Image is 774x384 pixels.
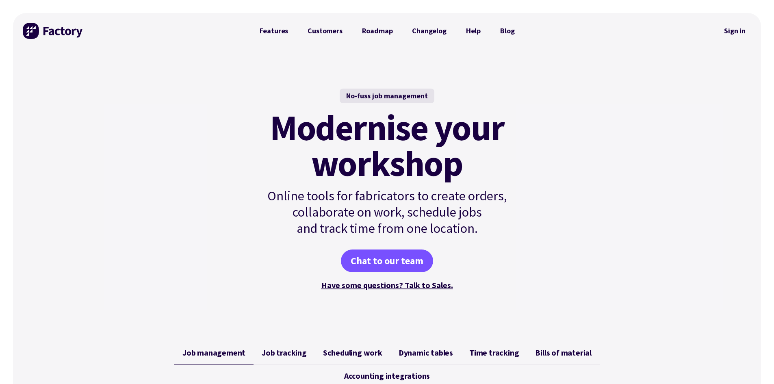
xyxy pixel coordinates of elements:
[250,188,525,236] p: Online tools for fabricators to create orders, collaborate on work, schedule jobs and track time ...
[456,23,490,39] a: Help
[340,89,434,103] div: No-fuss job management
[298,23,352,39] a: Customers
[262,348,307,358] span: Job tracking
[250,23,298,39] a: Features
[23,23,84,39] img: Factory
[344,371,430,381] span: Accounting integrations
[270,110,504,181] mark: Modernise your workshop
[718,22,751,40] nav: Secondary Navigation
[535,348,592,358] span: Bills of material
[321,280,453,290] a: Have some questions? Talk to Sales.
[490,23,524,39] a: Blog
[182,348,245,358] span: Job management
[341,249,433,272] a: Chat to our team
[402,23,456,39] a: Changelog
[718,22,751,40] a: Sign in
[399,348,453,358] span: Dynamic tables
[323,348,382,358] span: Scheduling work
[352,23,403,39] a: Roadmap
[469,348,519,358] span: Time tracking
[250,23,525,39] nav: Primary Navigation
